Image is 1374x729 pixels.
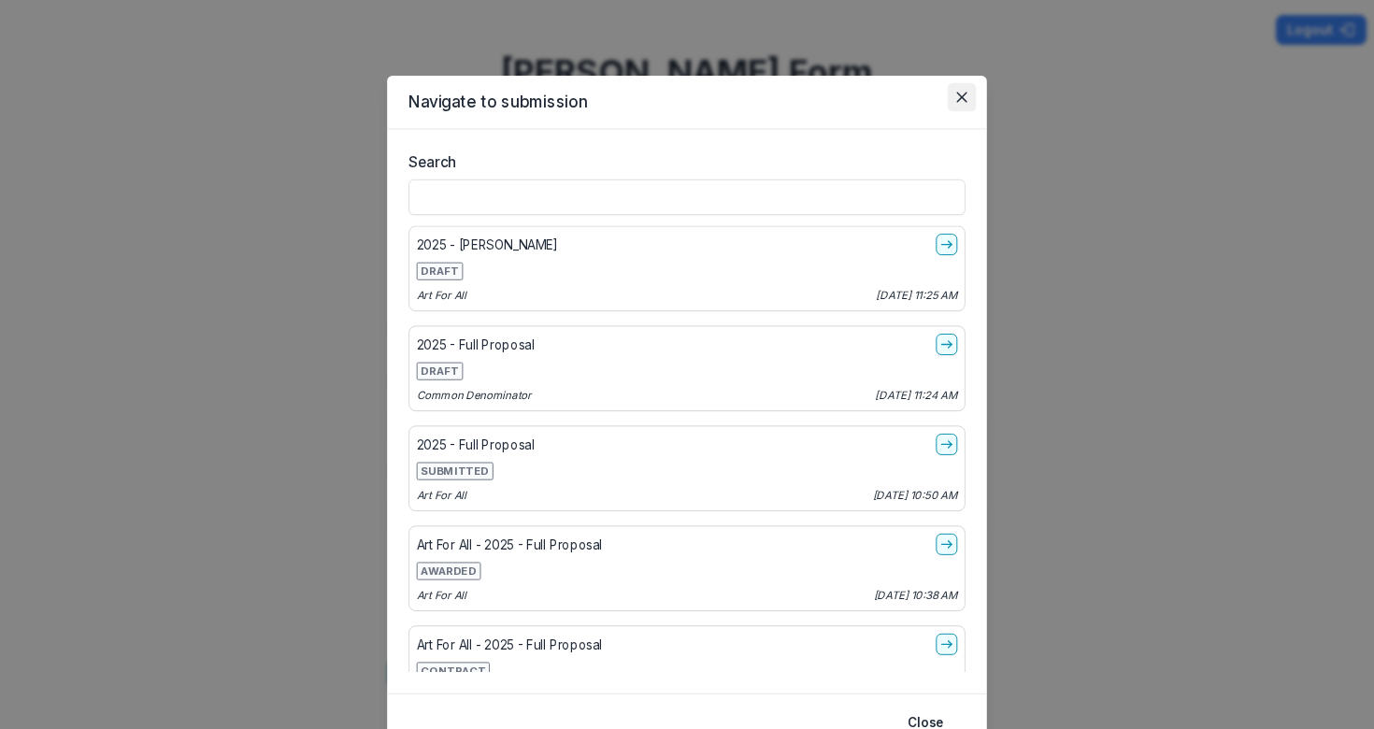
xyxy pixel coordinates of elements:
[936,634,957,655] a: go-to
[948,83,977,112] button: Close
[417,562,481,579] span: AWARDED
[936,534,957,555] a: go-to
[417,387,532,403] p: Common Denominator
[417,535,603,553] p: Art For All - 2025 - Full Proposal
[874,587,958,603] p: [DATE] 10:38 AM
[936,334,957,355] a: go-to
[417,263,464,280] span: DRAFT
[417,435,535,453] p: 2025 - Full Proposal
[875,387,957,403] p: [DATE] 11:24 AM
[417,662,490,679] span: CONTRACT
[873,487,958,503] p: [DATE] 10:50 AM
[936,434,957,455] a: go-to
[936,234,957,255] a: go-to
[417,236,559,254] p: 2025 - [PERSON_NAME]
[876,287,957,303] p: [DATE] 11:25 AM
[417,287,466,303] p: Art For All
[417,463,494,480] span: SUBMITTED
[417,487,466,503] p: Art For All
[387,76,987,129] header: Navigate to submission
[417,587,466,603] p: Art For All
[417,363,464,380] span: DRAFT
[408,150,954,172] label: Search
[417,335,535,353] p: 2025 - Full Proposal
[417,635,603,653] p: Art For All - 2025 - Full Proposal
